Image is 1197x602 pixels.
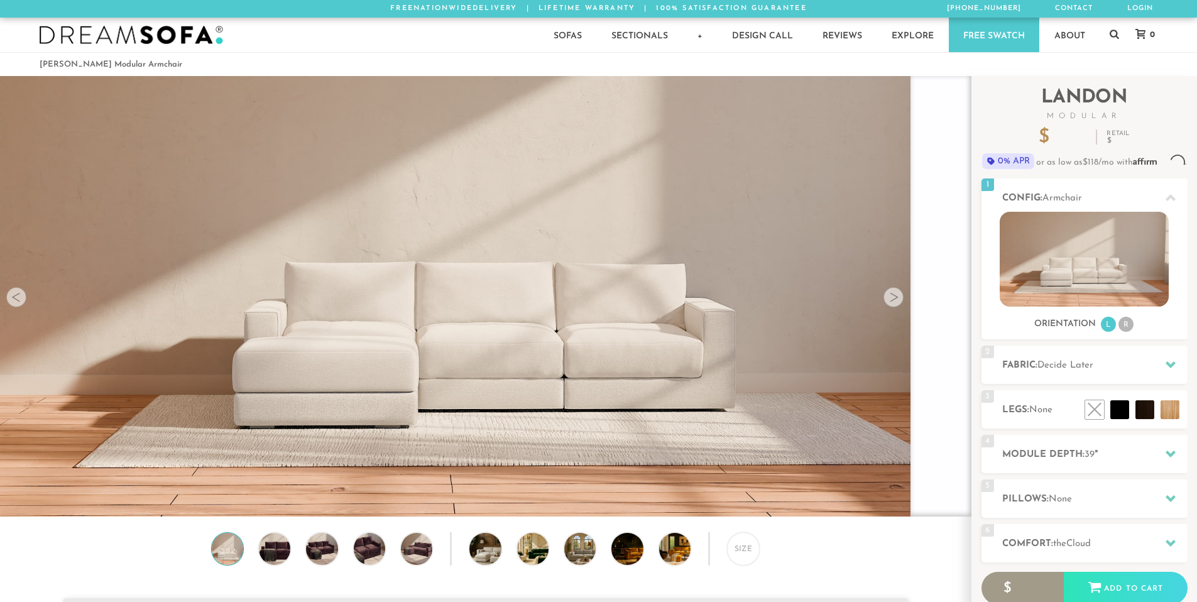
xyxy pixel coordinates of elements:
[1002,537,1188,551] h2: Comfort:
[209,533,246,564] img: Landon Modular Armchair no legs 1
[981,178,994,191] span: 1
[1002,492,1188,506] h2: Pillows:
[256,533,293,564] img: Landon Modular Armchair no legs 2
[644,5,647,12] span: |
[1002,358,1188,373] h2: Fabric:
[1118,317,1134,332] li: R
[1123,29,1161,40] a: 0
[597,18,682,52] a: Sectionals
[808,18,877,52] a: Reviews
[1083,158,1098,167] span: $118
[1107,137,1129,145] em: $
[1085,450,1095,459] span: 39
[303,533,341,564] img: Landon Modular Armchair no legs 3
[1066,539,1091,549] span: Cloud
[1002,403,1188,417] h2: Legs:
[1133,155,1185,165] span: Affirm
[564,533,620,564] img: DreamSofa Modular Sofa & Sectional Video Presentation 3
[981,89,1188,120] h2: Landon
[351,533,388,564] img: Landon Modular Armchair no legs 4
[1039,128,1086,147] p: $
[981,390,994,403] span: 3
[1002,191,1188,205] h2: Config:
[1040,18,1100,52] a: About
[40,26,223,45] img: DreamSofa - Inspired By Life, Designed By You
[1053,539,1066,549] span: the
[981,346,994,358] span: 2
[727,532,760,565] div: Size
[1037,361,1093,370] span: Decide Later
[527,5,530,12] span: |
[683,18,717,52] a: +
[1034,319,1096,330] h3: Orientation
[1042,194,1082,203] span: Armchair
[982,153,1034,169] span: 0% APR
[1107,131,1129,145] p: Retail
[1101,317,1116,332] li: L
[981,479,994,492] span: 5
[1002,447,1188,462] h2: Module Depth: "
[1000,212,1169,307] img: landon-sofa-no_legs-no_pillows-1.jpg
[469,533,525,564] img: DreamSofa Modular Sofa & Sectional Video Presentation 1
[1049,495,1072,504] span: None
[981,524,994,537] span: 6
[611,533,667,564] img: DreamSofa Modular Sofa & Sectional Video Presentation 4
[981,435,994,447] span: 4
[539,18,596,52] a: Sofas
[1147,31,1155,39] span: 0
[981,112,1188,120] span: Modular
[949,18,1039,52] a: Free Swatch
[718,18,807,52] a: Design Call
[413,5,473,12] em: Nationwide
[981,153,1188,169] p: or as low as /mo with .
[1029,405,1052,415] span: None
[40,56,182,73] li: [PERSON_NAME] Modular Armchair
[659,533,715,564] img: DreamSofa Modular Sofa & Sectional Video Presentation 5
[398,533,435,564] img: Landon Modular Armchair no legs 5
[877,18,948,52] a: Explore
[517,533,573,564] img: DreamSofa Modular Sofa & Sectional Video Presentation 2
